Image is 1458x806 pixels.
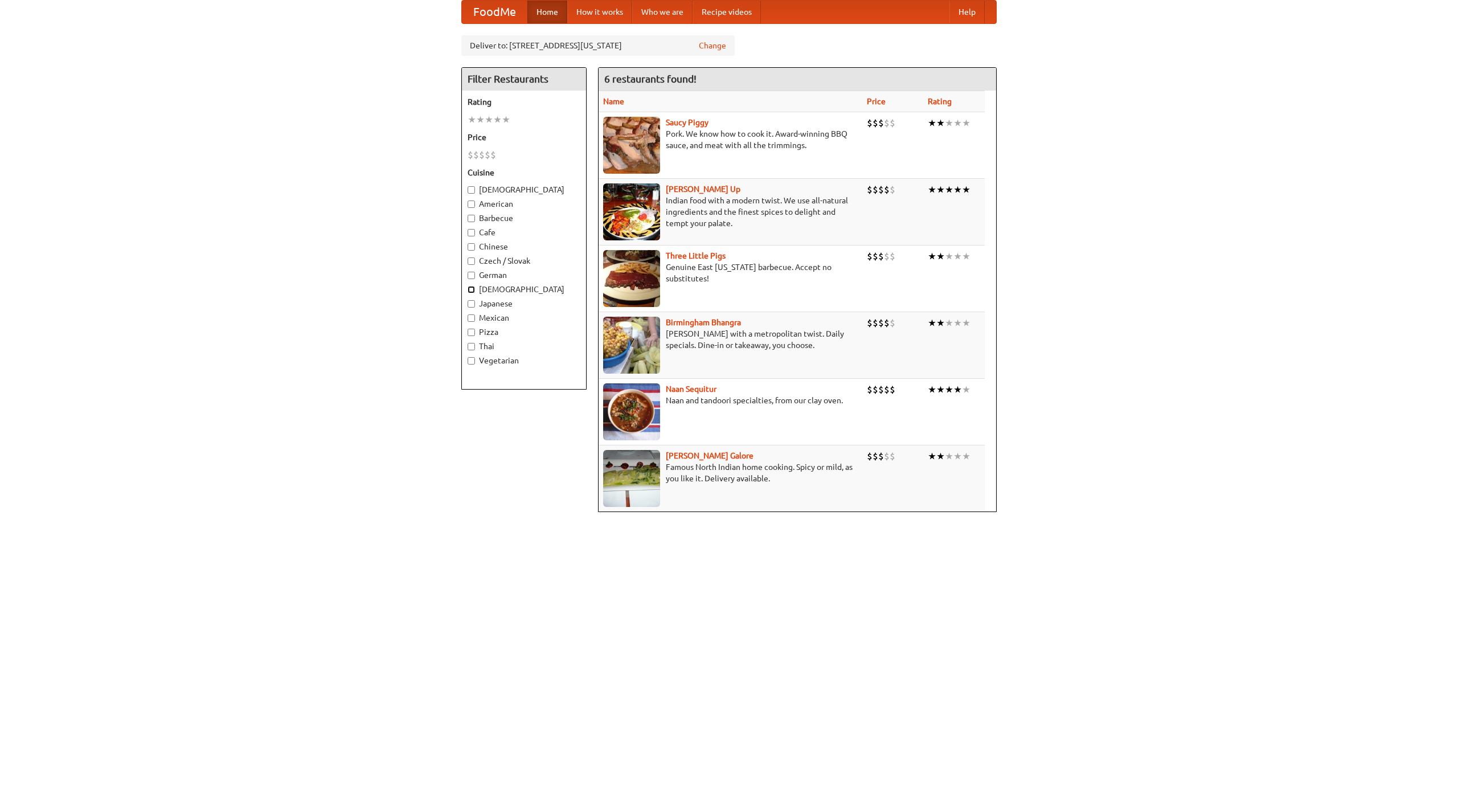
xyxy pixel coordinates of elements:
[468,243,475,251] input: Chinese
[945,383,953,396] li: ★
[945,450,953,463] li: ★
[890,450,895,463] li: $
[928,250,936,263] li: ★
[485,113,493,126] li: ★
[468,269,580,281] label: German
[468,96,580,108] h5: Rating
[928,317,936,329] li: ★
[468,341,580,352] label: Thai
[468,343,475,350] input: Thai
[527,1,567,23] a: Home
[476,113,485,126] li: ★
[878,183,884,196] li: $
[468,314,475,322] input: Mexican
[468,184,580,195] label: [DEMOGRAPHIC_DATA]
[468,257,475,265] input: Czech / Slovak
[945,317,953,329] li: ★
[953,383,962,396] li: ★
[666,318,741,327] a: Birmingham Bhangra
[468,132,580,143] h5: Price
[953,450,962,463] li: ★
[928,117,936,129] li: ★
[468,186,475,194] input: [DEMOGRAPHIC_DATA]
[603,117,660,174] img: saucy.jpg
[462,1,527,23] a: FoodMe
[928,450,936,463] li: ★
[928,97,952,106] a: Rating
[468,298,580,309] label: Japanese
[468,272,475,279] input: German
[490,149,496,161] li: $
[461,35,735,56] div: Deliver to: [STREET_ADDRESS][US_STATE]
[890,250,895,263] li: $
[928,383,936,396] li: ★
[603,317,660,374] img: bhangra.jpg
[867,250,873,263] li: $
[666,384,716,394] a: Naan Sequitur
[884,250,890,263] li: $
[468,198,580,210] label: American
[603,183,660,240] img: curryup.jpg
[949,1,985,23] a: Help
[485,149,490,161] li: $
[867,317,873,329] li: $
[936,183,945,196] li: ★
[936,450,945,463] li: ★
[878,317,884,329] li: $
[867,383,873,396] li: $
[962,183,970,196] li: ★
[468,229,475,236] input: Cafe
[468,201,475,208] input: American
[945,183,953,196] li: ★
[603,195,858,229] p: Indian food with a modern twist. We use all-natural ingredients and the finest spices to delight ...
[468,241,580,252] label: Chinese
[873,183,878,196] li: $
[603,97,624,106] a: Name
[873,250,878,263] li: $
[890,317,895,329] li: $
[468,329,475,336] input: Pizza
[873,383,878,396] li: $
[462,68,586,91] h4: Filter Restaurants
[945,250,953,263] li: ★
[878,117,884,129] li: $
[962,317,970,329] li: ★
[873,317,878,329] li: $
[878,250,884,263] li: $
[603,450,660,507] img: currygalore.jpg
[867,117,873,129] li: $
[884,117,890,129] li: $
[479,149,485,161] li: $
[962,450,970,463] li: ★
[493,113,502,126] li: ★
[567,1,632,23] a: How it works
[693,1,761,23] a: Recipe videos
[953,317,962,329] li: ★
[928,183,936,196] li: ★
[884,450,890,463] li: $
[867,97,886,106] a: Price
[666,451,753,460] a: [PERSON_NAME] Galore
[604,73,697,84] ng-pluralize: 6 restaurants found!
[666,118,708,127] a: Saucy Piggy
[890,383,895,396] li: $
[953,117,962,129] li: ★
[473,149,479,161] li: $
[468,355,580,366] label: Vegetarian
[962,383,970,396] li: ★
[603,383,660,440] img: naansequitur.jpg
[884,317,890,329] li: $
[468,113,476,126] li: ★
[873,117,878,129] li: $
[502,113,510,126] li: ★
[603,395,858,406] p: Naan and tandoori specialties, from our clay oven.
[468,167,580,178] h5: Cuisine
[468,286,475,293] input: [DEMOGRAPHIC_DATA]
[468,300,475,308] input: Japanese
[666,185,740,194] a: [PERSON_NAME] Up
[878,450,884,463] li: $
[890,117,895,129] li: $
[666,251,726,260] b: Three Little Pigs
